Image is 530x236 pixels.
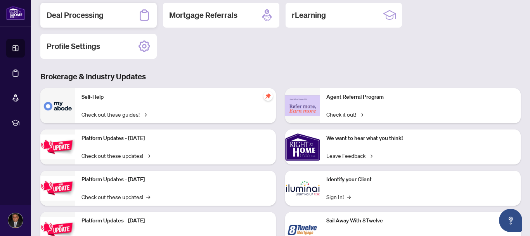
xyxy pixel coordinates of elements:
[81,151,150,160] a: Check out these updates!→
[326,175,514,184] p: Identify your Client
[326,134,514,143] p: We want to hear what you think!
[326,217,514,225] p: Sail Away With 8Twelve
[326,151,372,160] a: Leave Feedback→
[81,134,270,143] p: Platform Updates - [DATE]
[40,71,521,82] h3: Brokerage & Industry Updates
[347,192,351,201] span: →
[169,10,237,21] h2: Mortgage Referrals
[326,192,351,201] a: Sign In!→
[6,6,25,20] img: logo
[369,151,372,160] span: →
[285,129,320,164] img: We want to hear what you think!
[47,41,100,52] h2: Profile Settings
[40,88,75,123] img: Self-Help
[326,110,363,119] a: Check it out!→
[326,93,514,101] p: Agent Referral Program
[81,110,147,119] a: Check out these guides!→
[40,176,75,200] img: Platform Updates - July 8, 2025
[81,175,270,184] p: Platform Updates - [DATE]
[47,10,104,21] h2: Deal Processing
[8,213,23,228] img: Profile Icon
[81,192,150,201] a: Check out these updates!→
[143,110,147,119] span: →
[263,91,273,101] span: pushpin
[146,192,150,201] span: →
[81,93,270,101] p: Self-Help
[285,95,320,117] img: Agent Referral Program
[359,110,363,119] span: →
[81,217,270,225] p: Platform Updates - [DATE]
[146,151,150,160] span: →
[292,10,326,21] h2: rLearning
[285,171,320,206] img: Identify your Client
[40,135,75,159] img: Platform Updates - July 21, 2025
[499,209,522,232] button: Open asap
